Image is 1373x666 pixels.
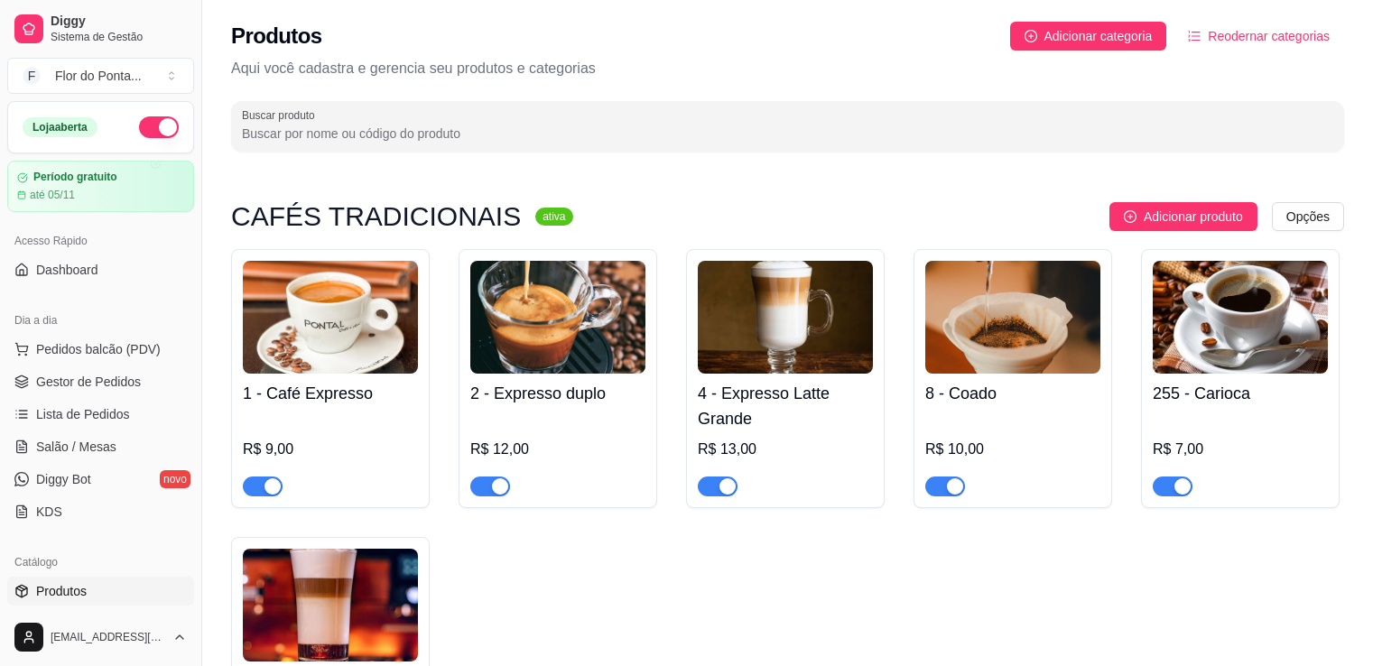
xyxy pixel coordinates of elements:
div: R$ 10,00 [925,439,1100,460]
div: R$ 9,00 [243,439,418,460]
label: Buscar produto [242,107,321,123]
a: Diggy Botnovo [7,465,194,494]
span: plus-circle [1124,210,1136,223]
p: Aqui você cadastra e gerencia seu produtos e categorias [231,58,1344,79]
span: Pedidos balcão (PDV) [36,340,161,358]
h3: CAFÉS TRADICIONAIS [231,206,521,227]
span: Produtos [36,582,87,600]
span: Adicionar categoria [1044,26,1153,46]
a: Salão / Mesas [7,432,194,461]
div: Dia a dia [7,306,194,335]
span: Adicionar produto [1144,207,1243,227]
sup: ativa [535,208,572,226]
span: ordered-list [1188,30,1201,42]
h2: Produtos [231,22,322,51]
span: Sistema de Gestão [51,30,187,44]
article: até 05/11 [30,188,75,202]
span: Lista de Pedidos [36,405,130,423]
h4: 8 - Coado [925,381,1100,406]
img: product-image [1153,261,1328,374]
article: Período gratuito [33,171,117,184]
div: Flor do Ponta ... [55,67,142,85]
span: Diggy [51,14,187,30]
a: Produtos [7,577,194,606]
a: KDS [7,497,194,526]
div: R$ 12,00 [470,439,645,460]
h4: 2 - Expresso duplo [470,381,645,406]
input: Buscar produto [242,125,1333,143]
button: Alterar Status [139,116,179,138]
button: [EMAIL_ADDRESS][DOMAIN_NAME] [7,615,194,659]
button: Adicionar produto [1109,202,1257,231]
span: Reodernar categorias [1208,26,1330,46]
span: Diggy Bot [36,470,91,488]
span: F [23,67,41,85]
div: Loja aberta [23,117,97,137]
div: R$ 13,00 [698,439,873,460]
button: Opções [1272,202,1344,231]
a: Dashboard [7,255,194,284]
img: product-image [470,261,645,374]
a: DiggySistema de Gestão [7,7,194,51]
h4: 1 - Café Expresso [243,381,418,406]
img: product-image [243,261,418,374]
a: Lista de Pedidos [7,400,194,429]
span: Dashboard [36,261,98,279]
a: Período gratuitoaté 05/11 [7,161,194,212]
button: Adicionar categoria [1010,22,1167,51]
div: Acesso Rápido [7,227,194,255]
div: R$ 7,00 [1153,439,1328,460]
img: product-image [925,261,1100,374]
img: product-image [698,261,873,374]
span: Salão / Mesas [36,438,116,456]
span: plus-circle [1025,30,1037,42]
span: Gestor de Pedidos [36,373,141,391]
img: product-image [243,549,418,661]
h4: 4 - Expresso Latte Grande [698,381,873,431]
a: Gestor de Pedidos [7,367,194,396]
div: Catálogo [7,548,194,577]
span: KDS [36,503,62,521]
button: Pedidos balcão (PDV) [7,335,194,364]
button: Select a team [7,58,194,94]
button: Reodernar categorias [1174,22,1344,51]
h4: 255 - Carioca [1153,381,1328,406]
span: [EMAIL_ADDRESS][DOMAIN_NAME] [51,630,165,644]
span: Opções [1286,207,1330,227]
